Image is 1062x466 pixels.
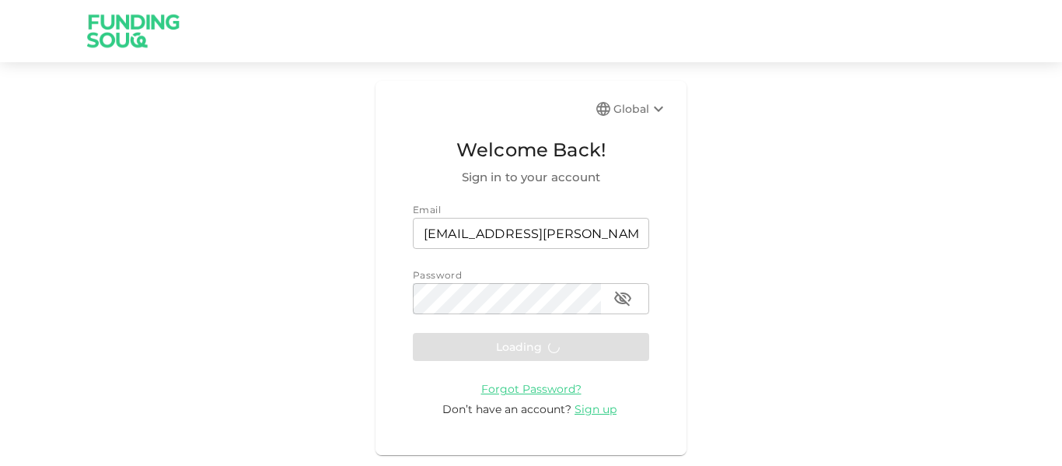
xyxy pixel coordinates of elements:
[413,168,649,187] span: Sign in to your account
[413,269,462,281] span: Password
[481,381,582,396] a: Forgot Password?
[413,218,649,249] input: email
[413,283,601,314] input: password
[613,100,668,118] div: Global
[413,135,649,165] span: Welcome Back!
[481,382,582,396] span: Forgot Password?
[442,402,571,416] span: Don’t have an account?
[413,204,441,215] span: Email
[575,402,617,416] span: Sign up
